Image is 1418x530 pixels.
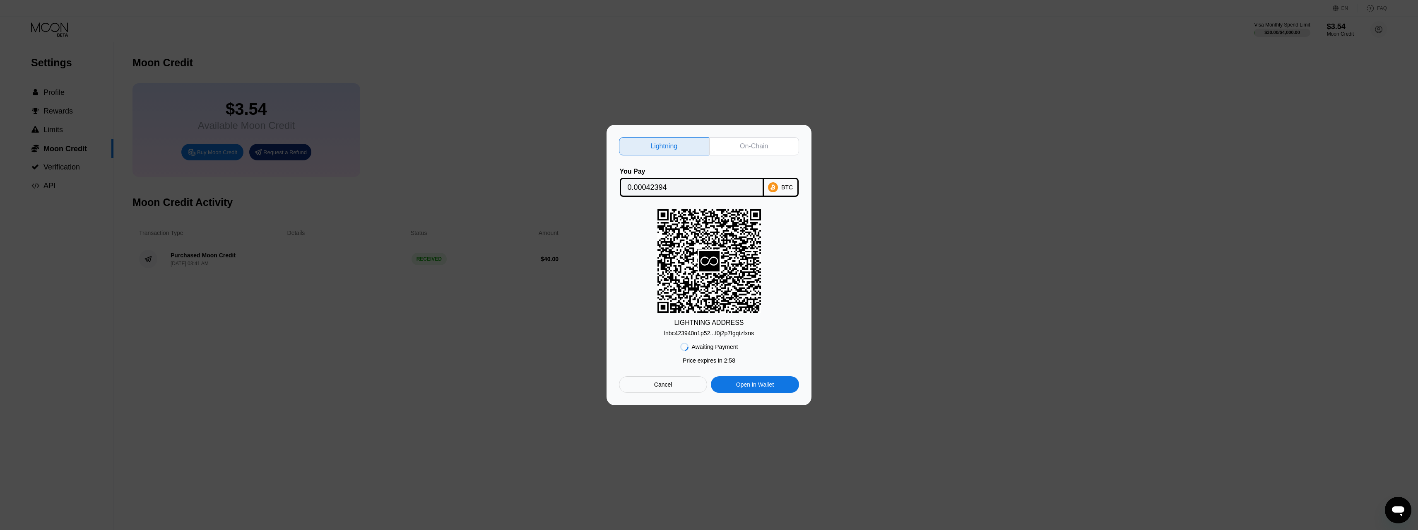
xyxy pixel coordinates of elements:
iframe: Bouton de lancement de la fenêtre de messagerie [1385,497,1411,523]
div: You PayBTC [619,168,799,197]
div: Cancel [654,381,672,388]
div: BTC [781,184,793,191]
div: lnbc423940n1p52...f0j2p7fgqtzfxns [664,327,754,336]
div: Price expires in [683,357,735,364]
div: LIGHTNING ADDRESS [674,319,744,327]
div: On-Chain [709,137,799,155]
span: 2 : 58 [724,357,735,364]
div: Lightning [650,142,677,150]
div: On-Chain [740,142,768,150]
div: You Pay [620,168,764,175]
div: Cancel [619,376,707,393]
div: lnbc423940n1p52...f0j2p7fgqtzfxns [664,330,754,336]
div: Lightning [619,137,709,155]
div: Awaiting Payment [692,344,738,350]
div: Open in Wallet [736,381,774,388]
div: Open in Wallet [711,376,799,393]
